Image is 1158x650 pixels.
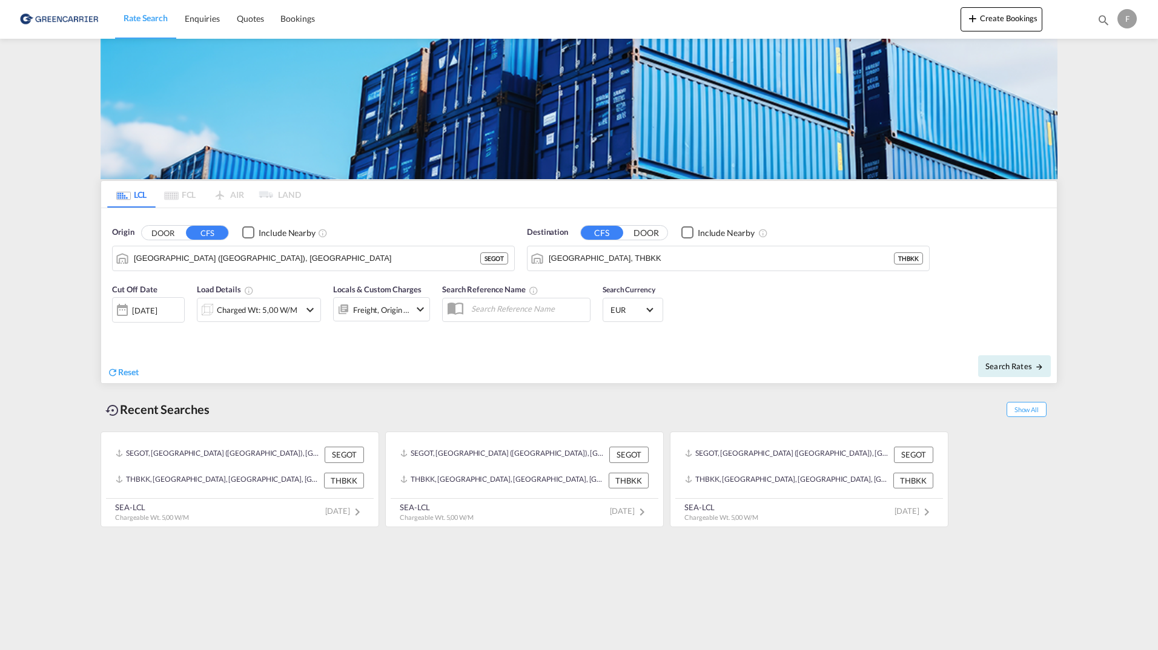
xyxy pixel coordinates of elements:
[685,473,890,488] div: THBKK, Bangkok, Thailand, South East Asia, Asia Pacific
[142,226,184,240] button: DOOR
[442,284,538,294] span: Search Reference Name
[635,505,649,519] md-icon: icon-chevron-right
[1007,402,1047,417] span: Show All
[115,502,189,513] div: SEA-LCL
[400,447,606,462] div: SEGOT, Gothenburg (Goteborg), Sweden, Northern Europe, Europe
[107,366,139,379] div: icon-refreshReset
[978,355,1051,377] button: Search Ratesicon-arrow-right
[333,284,422,294] span: Locals & Custom Charges
[113,246,514,271] md-input-container: Gothenburg (Goteborg), SEGOT
[684,513,758,521] span: Chargeable Wt. 5,00 W/M
[400,473,606,488] div: THBKK, Bangkok, Thailand, South East Asia, Asia Pacific
[244,286,254,295] md-icon: Chargeable Weight
[610,506,649,516] span: [DATE]
[527,226,568,238] span: Destination
[324,473,364,488] div: THBKK
[112,284,157,294] span: Cut Off Date
[465,300,590,318] input: Search Reference Name
[107,181,156,208] md-tab-item: LCL
[698,227,755,239] div: Include Nearby
[529,286,538,295] md-icon: Your search will be saved by the below given name
[480,252,508,264] div: SEGOT
[197,284,254,294] span: Load Details
[895,506,934,516] span: [DATE]
[259,227,316,239] div: Include Nearby
[581,226,623,240] button: CFS
[681,226,755,239] md-checkbox: Checkbox No Ink
[684,502,758,513] div: SEA-LCL
[318,228,328,238] md-icon: Unchecked: Ignores neighbouring ports when fetching rates.Checked : Includes neighbouring ports w...
[101,396,214,423] div: Recent Searches
[528,246,929,271] md-input-container: Bangkok, THBKK
[609,473,649,488] div: THBKK
[132,305,157,316] div: [DATE]
[685,447,891,462] div: SEGOT, Gothenburg (Goteborg), Sweden, Northern Europe, Europe
[101,432,379,527] recent-search-card: SEGOT, [GEOGRAPHIC_DATA] ([GEOGRAPHIC_DATA]), [GEOGRAPHIC_DATA], [GEOGRAPHIC_DATA], [GEOGRAPHIC_D...
[280,13,314,24] span: Bookings
[1117,9,1137,28] div: f
[350,505,365,519] md-icon: icon-chevron-right
[105,403,120,418] md-icon: icon-backup-restore
[385,432,664,527] recent-search-card: SEGOT, [GEOGRAPHIC_DATA] ([GEOGRAPHIC_DATA]), [GEOGRAPHIC_DATA], [GEOGRAPHIC_DATA], [GEOGRAPHIC_D...
[670,432,948,527] recent-search-card: SEGOT, [GEOGRAPHIC_DATA] ([GEOGRAPHIC_DATA]), [GEOGRAPHIC_DATA], [GEOGRAPHIC_DATA], [GEOGRAPHIC_D...
[894,252,923,264] div: THBKK
[413,302,428,317] md-icon: icon-chevron-down
[197,298,321,322] div: Charged Wt: 5,00 W/Micon-chevron-down
[985,361,1044,371] span: Search Rates
[325,447,364,462] div: SEGOT
[961,7,1042,31] button: icon-plus 400-fgCreate Bookings
[112,321,121,338] md-datepicker: Select
[185,13,220,24] span: Enquiries
[107,367,118,378] md-icon: icon-refresh
[549,249,894,268] input: Search by Port
[242,226,316,239] md-checkbox: Checkbox No Ink
[116,473,321,488] div: THBKK, Bangkok, Thailand, South East Asia, Asia Pacific
[893,473,933,488] div: THBKK
[325,506,365,516] span: [DATE]
[237,13,263,24] span: Quotes
[107,181,301,208] md-pagination-wrapper: Use the left and right arrow keys to navigate between tabs
[101,39,1057,179] img: GreenCarrierFCL_LCL.png
[894,447,933,462] div: SEGOT
[610,304,644,315] span: EUR
[118,367,139,377] span: Reset
[134,249,480,268] input: Search by Port
[603,285,655,294] span: Search Currency
[115,513,189,521] span: Chargeable Wt. 5,00 W/M
[101,208,1057,383] div: Origin DOOR CFS Checkbox No InkUnchecked: Ignores neighbouring ports when fetching rates.Checked ...
[1097,13,1110,27] md-icon: icon-magnify
[965,11,980,25] md-icon: icon-plus 400-fg
[353,301,410,318] div: Freight Origin Destination
[1097,13,1110,31] div: icon-magnify
[609,447,649,462] div: SEGOT
[1035,363,1044,371] md-icon: icon-arrow-right
[609,301,657,318] md-select: Select Currency: € EUREuro
[919,505,934,519] md-icon: icon-chevron-right
[400,513,474,521] span: Chargeable Wt. 5,00 W/M
[758,228,768,238] md-icon: Unchecked: Ignores neighbouring ports when fetching rates.Checked : Includes neighbouring ports w...
[625,226,667,240] button: DOOR
[217,301,297,318] div: Charged Wt: 5,00 W/M
[18,5,100,33] img: 609dfd708afe11efa14177256b0082fb.png
[303,303,317,317] md-icon: icon-chevron-down
[112,297,185,323] div: [DATE]
[186,226,228,240] button: CFS
[116,447,322,462] div: SEGOT, Gothenburg (Goteborg), Sweden, Northern Europe, Europe
[333,297,430,321] div: Freight Origin Destinationicon-chevron-down
[112,226,134,238] span: Origin
[124,13,168,23] span: Rate Search
[400,502,474,513] div: SEA-LCL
